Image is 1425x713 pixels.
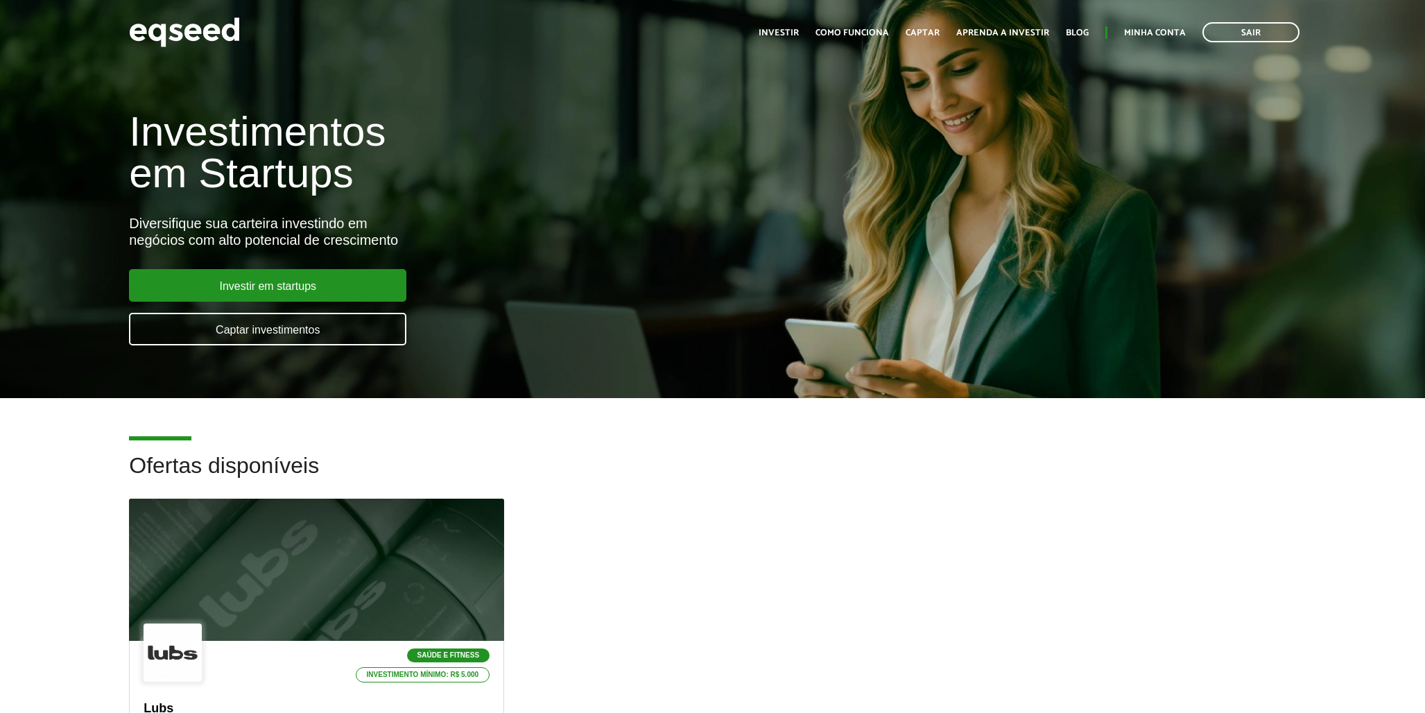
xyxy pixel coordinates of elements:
[1066,28,1089,37] a: Blog
[129,111,821,194] h1: Investimentos em Startups
[906,28,940,37] a: Captar
[129,14,240,51] img: EqSeed
[129,313,406,345] a: Captar investimentos
[815,28,889,37] a: Como funciona
[956,28,1049,37] a: Aprenda a investir
[1202,22,1299,42] a: Sair
[356,667,490,682] p: Investimento mínimo: R$ 5.000
[759,28,799,37] a: Investir
[129,215,821,248] div: Diversifique sua carteira investindo em negócios com alto potencial de crescimento
[129,454,1296,499] h2: Ofertas disponíveis
[129,269,406,302] a: Investir em startups
[1124,28,1186,37] a: Minha conta
[407,648,490,662] p: Saúde e Fitness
